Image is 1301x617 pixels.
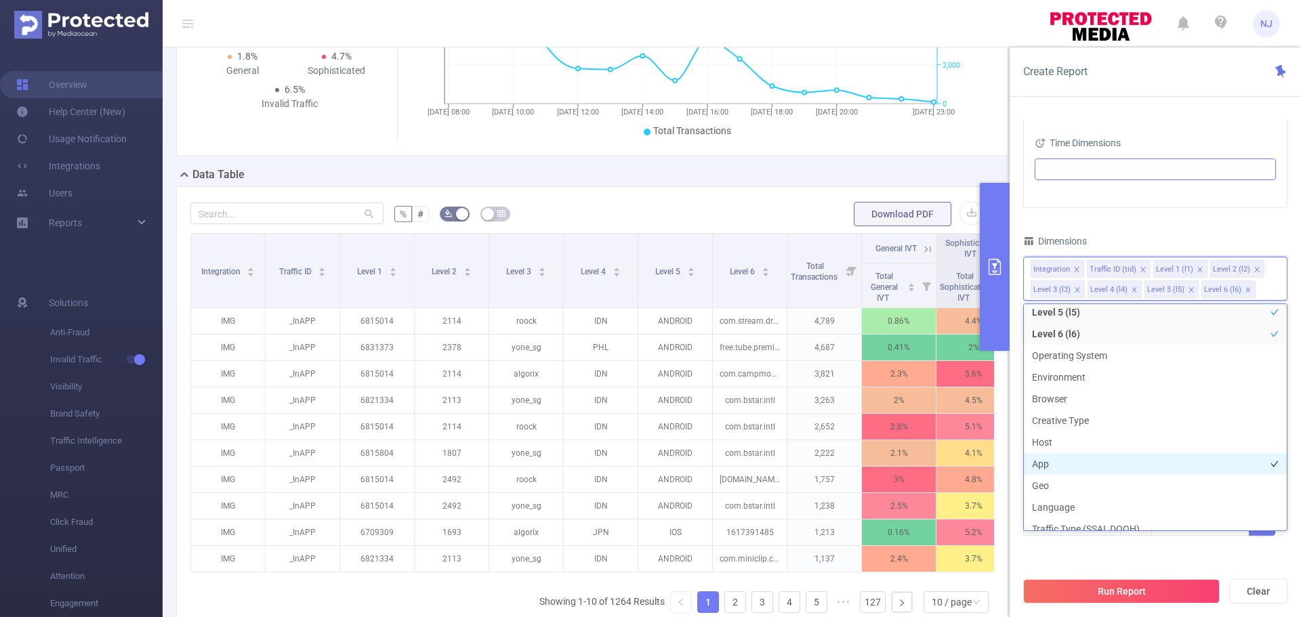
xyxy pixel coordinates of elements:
[285,84,305,95] span: 6.5%
[1271,395,1279,403] i: icon: check
[50,590,163,617] span: Engagement
[539,591,665,613] li: Showing 1-10 of 1264 Results
[415,519,489,545] p: 1693
[638,308,712,334] p: ANDROID
[1090,281,1128,299] div: Level 4 (l4)
[787,519,861,545] p: 1,213
[713,467,787,492] p: [DOMAIN_NAME]
[862,361,936,387] p: 2.3%
[787,546,861,572] p: 1,137
[340,361,414,387] p: 6815014
[1147,281,1184,299] div: Level 5 (l5)
[489,308,563,334] p: roock
[686,108,728,116] tspan: [DATE] 16:00
[564,440,638,466] p: IDN
[687,265,695,270] i: icon: caret-up
[1271,417,1279,425] i: icon: check
[806,591,827,613] li: 5
[1024,301,1287,323] li: Level 5 (l5)
[489,519,563,545] p: algorix
[787,493,861,519] p: 1,238
[751,591,773,613] li: 3
[1039,161,1041,177] input: filter select
[862,387,936,413] p: 2%
[538,265,545,270] i: icon: caret-up
[898,599,906,607] i: icon: right
[713,546,787,572] p: com.miniclip.chess
[201,267,243,276] span: Integration
[506,267,533,276] span: Level 3
[1024,323,1287,345] li: Level 6 (l6)
[1156,261,1193,278] div: Level 1 (l1)
[489,335,563,360] p: yone_sg
[943,100,947,108] tspan: 0
[14,11,148,39] img: Protected Media
[1023,236,1087,247] span: Dimensions
[247,271,255,275] i: icon: caret-down
[191,308,265,334] p: IMG
[871,272,898,303] span: Total General IVT
[190,203,384,224] input: Search...
[1271,503,1279,511] i: icon: check
[1087,260,1151,278] li: Traffic ID (tid)
[445,209,453,217] i: icon: bg-colors
[613,265,621,274] div: Sort
[913,108,955,116] tspan: [DATE] 23:00
[1271,482,1279,490] i: icon: check
[638,361,712,387] p: ANDROID
[1024,431,1287,453] li: Host
[1090,261,1136,278] div: Traffic ID (tid)
[489,361,563,387] p: algorix
[787,361,861,387] p: 3,821
[1033,281,1071,299] div: Level 3 (l3)
[621,108,663,116] tspan: [DATE] 14:00
[50,563,163,590] span: Attention
[1271,438,1279,446] i: icon: check
[1153,260,1207,278] li: Level 1 (l1)
[564,493,638,519] p: IDN
[1035,137,1121,148] span: Time Dimensions
[1197,266,1203,274] i: icon: close
[1031,280,1085,298] li: Level 3 (l3)
[713,414,787,440] p: com.bstar.intl
[266,414,339,440] p: _InAPP
[713,519,787,545] p: 1617391485
[862,546,936,572] p: 2.4%
[833,591,854,613] li: Next 5 Pages
[318,271,326,275] i: icon: caret-down
[1024,388,1287,410] li: Browser
[415,414,489,440] p: 2114
[247,265,255,274] div: Sort
[243,97,337,111] div: Invalid Traffic
[237,51,257,62] span: 1.8%
[331,51,352,62] span: 4.7%
[50,319,163,346] span: Anti-Fraud
[936,440,1010,466] p: 4.1%
[192,167,245,183] h2: Data Table
[1213,261,1250,278] div: Level 2 (l2)
[463,265,472,274] div: Sort
[638,440,712,466] p: ANDROID
[787,440,861,466] p: 2,222
[638,467,712,492] p: ANDROID
[357,267,384,276] span: Level 1
[489,467,563,492] p: roock
[1260,10,1273,37] span: NJ
[415,493,489,519] p: 2492
[1023,65,1088,78] span: Create Report
[655,267,682,276] span: Level 5
[16,125,127,152] a: Usage Notification
[854,202,951,226] button: Download PDF
[389,265,396,270] i: icon: caret-up
[497,209,505,217] i: icon: table
[266,467,339,492] p: _InAPP
[1144,280,1199,298] li: Level 5 (l5)
[489,414,563,440] p: roock
[862,414,936,440] p: 2.8%
[191,361,265,387] p: IMG
[1031,260,1084,278] li: Integration
[936,467,1010,492] p: 4.8%
[972,598,980,608] i: icon: down
[787,335,861,360] p: 4,687
[613,265,620,270] i: icon: caret-up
